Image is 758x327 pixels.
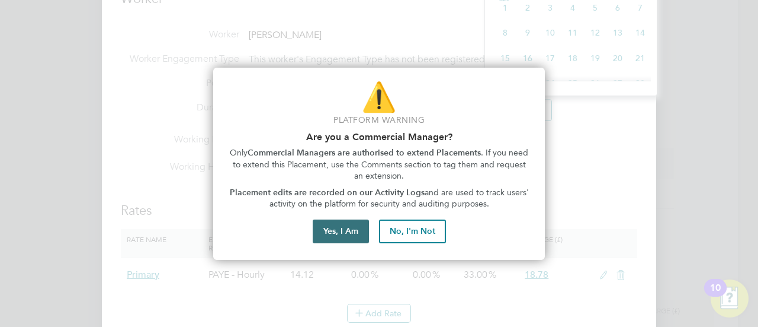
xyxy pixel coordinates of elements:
[313,220,369,243] button: Yes, I Am
[269,188,531,209] span: and are used to track users' activity on the platform for security and auditing purposes.
[227,131,531,142] h2: Are you a Commercial Manager?
[227,115,531,126] p: Platform Warning
[233,148,531,181] span: . If you need to extend this Placement, use the Comments section to tag them and request an exten...
[379,220,446,243] button: No, I'm Not
[230,188,425,198] strong: Placement edits are recorded on our Activity Logs
[227,77,531,117] p: ⚠️
[230,148,248,158] span: Only
[248,148,481,158] strong: Commercial Managers are authorised to extend Placements
[213,68,545,260] div: Are you part of the Commercial Team?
